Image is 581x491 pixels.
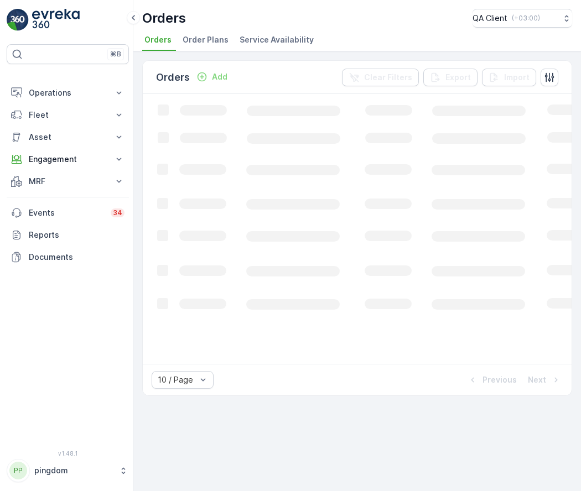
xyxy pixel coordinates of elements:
[212,71,227,82] p: Add
[504,72,530,83] p: Import
[7,104,129,126] button: Fleet
[156,70,190,85] p: Orders
[7,246,129,268] a: Documents
[192,70,232,83] button: Add
[527,373,563,386] button: Next
[29,87,107,98] p: Operations
[29,207,104,218] p: Events
[482,69,536,86] button: Import
[34,465,113,476] p: pingdom
[466,373,518,386] button: Previous
[483,374,517,385] p: Previous
[7,450,129,457] span: v 1.48.1
[113,208,122,217] p: 34
[29,229,124,241] p: Reports
[29,252,124,263] p: Documents
[240,34,314,45] span: Service Availability
[7,126,129,148] button: Asset
[7,9,29,31] img: logo
[29,132,107,143] p: Asset
[183,34,229,45] span: Order Plans
[142,9,186,27] p: Orders
[512,14,540,23] p: ( +03:00 )
[29,109,107,121] p: Fleet
[7,148,129,170] button: Engagement
[7,82,129,104] button: Operations
[473,13,507,24] p: QA Client
[7,224,129,246] a: Reports
[473,9,572,28] button: QA Client(+03:00)
[7,202,129,224] a: Events34
[364,72,412,83] p: Clear Filters
[7,170,129,192] button: MRF
[110,50,121,59] p: ⌘B
[29,154,107,165] p: Engagement
[342,69,419,86] button: Clear Filters
[7,459,129,482] button: PPpingdom
[144,34,172,45] span: Orders
[423,69,478,86] button: Export
[29,176,107,187] p: MRF
[32,9,80,31] img: logo_light-DOdMpM7g.png
[9,462,27,479] div: PP
[528,374,546,385] p: Next
[445,72,471,83] p: Export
